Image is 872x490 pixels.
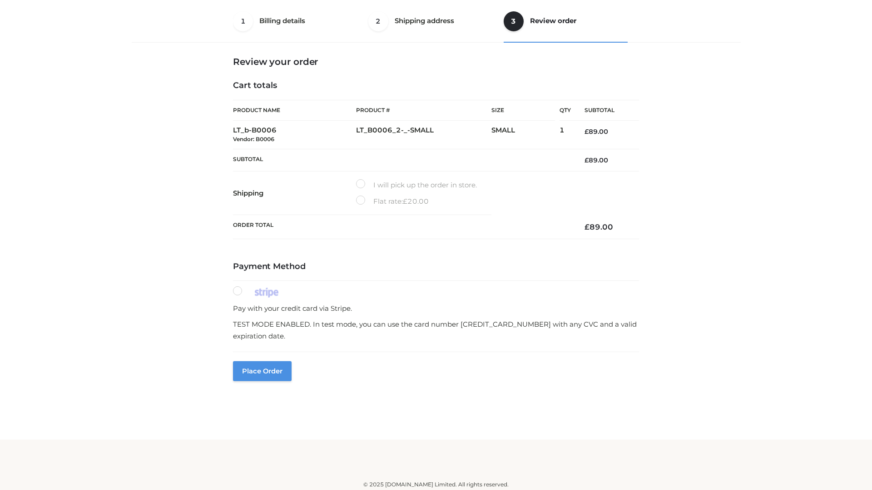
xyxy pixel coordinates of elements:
bdi: 20.00 [403,197,429,206]
td: LT_B0006_2-_-SMALL [356,121,491,149]
label: I will pick up the order in store. [356,179,477,191]
p: Pay with your credit card via Stripe. [233,303,639,314]
th: Shipping [233,171,356,215]
th: Order Total [233,215,571,239]
span: £ [403,197,407,206]
h4: Payment Method [233,262,639,272]
label: Flat rate: [356,196,429,207]
th: Product Name [233,100,356,121]
small: Vendor: B0006 [233,136,274,142]
bdi: 89.00 [585,127,608,136]
h3: Review your order [233,56,639,67]
td: LT_b-B0006 [233,121,356,149]
bdi: 89.00 [585,156,608,164]
th: Product # [356,100,491,121]
span: £ [585,127,589,136]
th: Size [491,100,555,121]
div: © 2025 [DOMAIN_NAME] Limited. All rights reserved. [135,480,737,489]
th: Qty [560,100,571,121]
th: Subtotal [233,149,571,171]
td: 1 [560,121,571,149]
th: Subtotal [571,100,639,121]
span: £ [585,156,589,164]
h4: Cart totals [233,81,639,91]
td: SMALL [491,121,560,149]
span: £ [585,222,590,231]
bdi: 89.00 [585,222,613,231]
button: Place order [233,361,292,381]
p: TEST MODE ENABLED. In test mode, you can use the card number [CREDIT_CARD_NUMBER] with any CVC an... [233,318,639,342]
